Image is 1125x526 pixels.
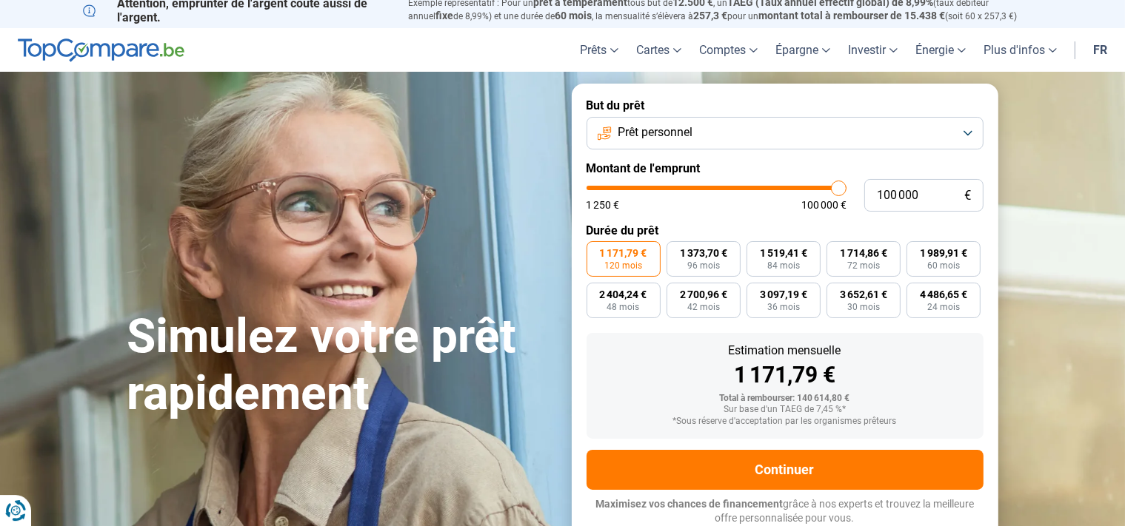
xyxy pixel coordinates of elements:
a: Cartes [627,28,690,72]
p: grâce à nos experts et trouvez la meilleure offre personnalisée pour vous. [587,497,984,526]
span: 60 mois [555,10,592,21]
a: Comptes [690,28,767,72]
span: 4 486,65 € [920,289,967,300]
label: But du prêt [587,98,984,112]
div: 1 171,79 € [598,364,972,386]
span: fixe [436,10,454,21]
span: 48 mois [607,303,640,311]
span: 1 373,70 € [680,248,727,258]
span: 1 714,86 € [840,248,887,258]
span: 1 519,41 € [760,248,807,258]
div: Total à rembourser: 140 614,80 € [598,394,972,404]
a: Prêts [571,28,627,72]
div: *Sous réserve d'acceptation par les organismes prêteurs [598,417,972,427]
div: Estimation mensuelle [598,345,972,357]
span: 2 700,96 € [680,289,727,300]
a: Investir [839,28,907,72]
span: 3 652,61 € [840,289,887,300]
span: 24 mois [927,303,960,311]
span: 72 mois [847,261,880,270]
a: Épargne [767,28,839,72]
span: 120 mois [604,261,642,270]
span: 3 097,19 € [760,289,807,300]
span: 1 171,79 € [600,248,647,258]
span: 84 mois [767,261,800,270]
h1: Simulez votre prêt rapidement [127,308,554,422]
span: 257,3 € [694,10,728,21]
img: TopCompare [18,38,184,62]
span: 2 404,24 € [600,289,647,300]
span: 100 000 € [801,200,847,210]
span: € [965,189,972,202]
div: Sur base d'un TAEG de 7,45 %* [598,405,972,415]
span: montant total à rembourser de 15.438 € [759,10,946,21]
a: fr [1084,28,1116,72]
label: Durée du prêt [587,223,984,237]
span: Prêt personnel [618,124,692,141]
label: Montant de l'emprunt [587,161,984,175]
span: 30 mois [847,303,880,311]
span: 42 mois [687,303,720,311]
span: 96 mois [687,261,720,270]
span: 1 250 € [587,200,620,210]
span: 36 mois [767,303,800,311]
a: Plus d'infos [975,28,1066,72]
span: 1 989,91 € [920,248,967,258]
span: 60 mois [927,261,960,270]
button: Continuer [587,450,984,490]
span: Maximisez vos chances de financement [595,498,783,510]
button: Prêt personnel [587,117,984,149]
a: Énergie [907,28,975,72]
